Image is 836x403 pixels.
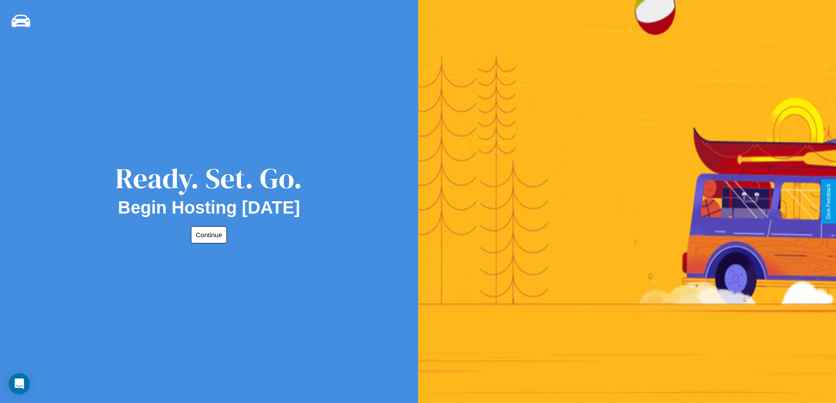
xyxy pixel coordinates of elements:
[825,184,832,219] div: Give Feedback
[9,373,30,394] div: Open Intercom Messenger
[118,198,300,218] h2: Begin Hosting [DATE]
[115,159,302,198] div: Ready. Set. Go.
[191,226,227,243] button: Continue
